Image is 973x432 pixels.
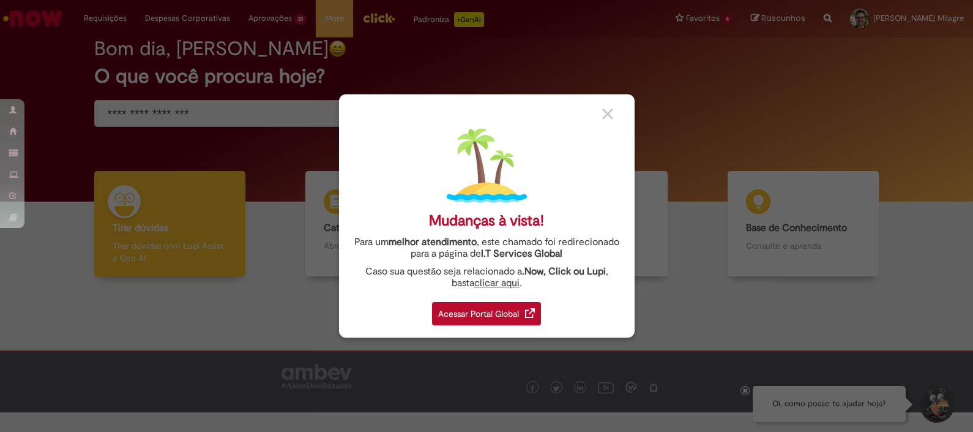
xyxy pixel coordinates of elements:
[348,266,625,289] div: Caso sua questão seja relacionado a , basta .
[348,237,625,260] div: Para um , este chamado foi redirecionado para a página de
[481,241,562,260] a: I.T Services Global
[432,302,541,325] div: Acessar Portal Global
[522,265,606,278] strong: .Now, Click ou Lupi
[602,108,613,119] img: close_button_grey.png
[447,126,527,206] img: island.png
[525,308,535,318] img: redirect_link.png
[389,236,477,248] strong: melhor atendimento
[432,295,541,325] a: Acessar Portal Global
[474,270,520,289] a: clicar aqui
[429,212,544,230] div: Mudanças à vista!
